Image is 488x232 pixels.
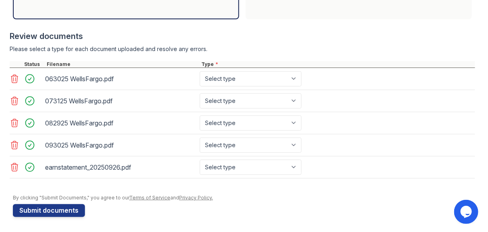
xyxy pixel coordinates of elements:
[454,200,480,224] iframe: chat widget
[10,45,475,53] div: Please select a type for each document uploaded and resolve any errors.
[13,195,475,201] div: By clicking "Submit Documents," you agree to our and
[45,72,196,85] div: 063025 WellsFargo.pdf
[23,61,45,68] div: Status
[45,61,200,68] div: Filename
[200,61,475,68] div: Type
[45,139,196,152] div: 093025 WellsFargo.pdf
[129,195,170,201] a: Terms of Service
[13,204,85,217] button: Submit documents
[10,31,475,42] div: Review documents
[45,161,196,174] div: earnstatement_20250926.pdf
[45,94,196,107] div: 073125 WellsFargo.pdf
[45,117,196,129] div: 082925 WellsFargo.pdf
[179,195,213,201] a: Privacy Policy.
